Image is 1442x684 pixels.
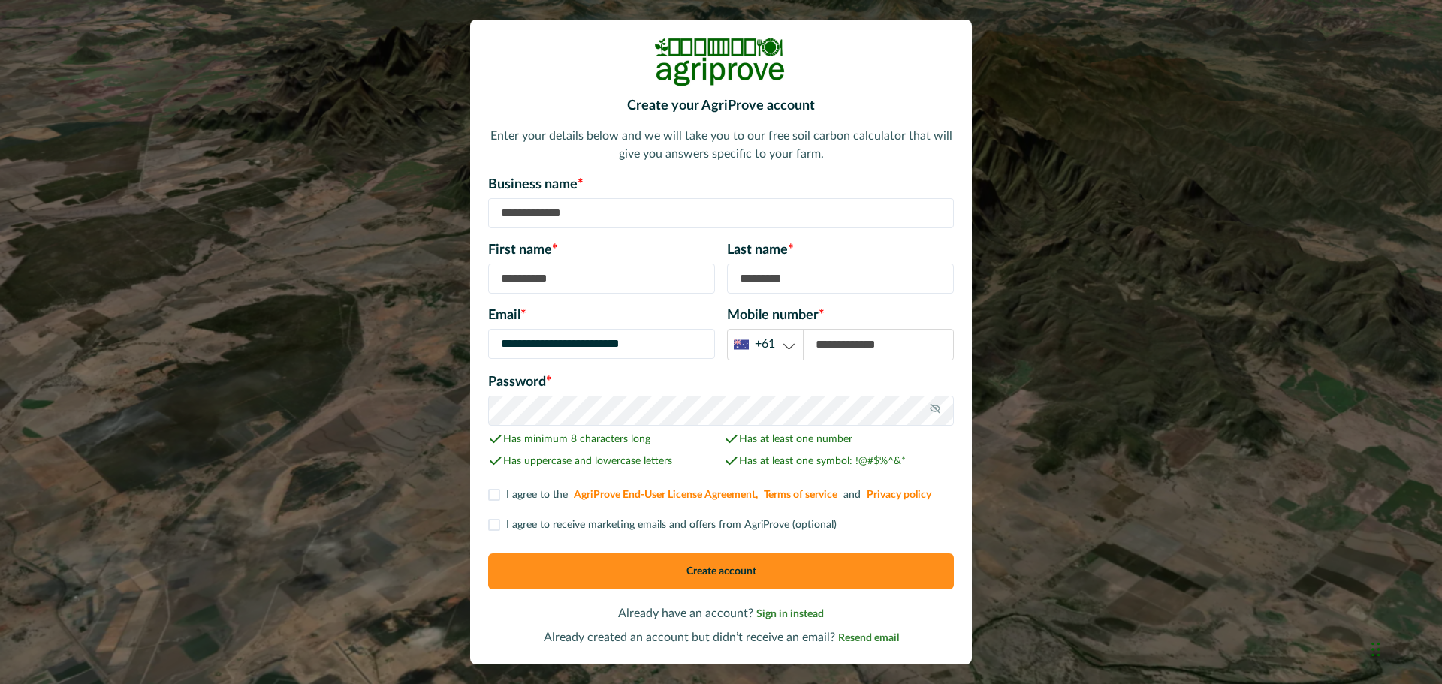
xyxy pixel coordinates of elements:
span: Resend email [838,633,899,643]
p: Has uppercase and lowercase letters [488,453,718,469]
img: Logo Image [653,38,789,86]
p: Password [488,372,954,393]
a: Sign in instead [756,607,824,619]
p: I agree to receive marketing emails and offers from AgriProve (optional) [506,517,837,533]
p: I agree to the and [506,487,934,503]
iframe: Chat Widget [1367,612,1442,684]
p: Last name [727,240,954,261]
p: Enter your details below and we will take you to our free soil carbon calculator that will give y... [488,127,954,163]
p: First name [488,240,715,261]
p: Has minimum 8 characters long [488,432,712,447]
span: Sign in instead [756,609,824,619]
a: AgriProve End-User License Agreement, [574,490,758,500]
a: Terms of service [764,490,837,500]
p: Already created an account but didn’t receive an email? [488,628,954,646]
p: Business name [488,175,954,195]
button: Create account [488,553,954,589]
p: Already have an account? [488,604,954,622]
p: Email [488,306,715,326]
a: Resend email [838,631,899,643]
h2: Create your AgriProve account [488,98,954,115]
div: Drag [1371,627,1380,672]
p: Has at least one symbol: !@#$%^&* [724,453,954,469]
p: Mobile number [727,306,954,326]
a: Privacy policy [867,490,931,500]
p: Has at least one number [724,432,954,447]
